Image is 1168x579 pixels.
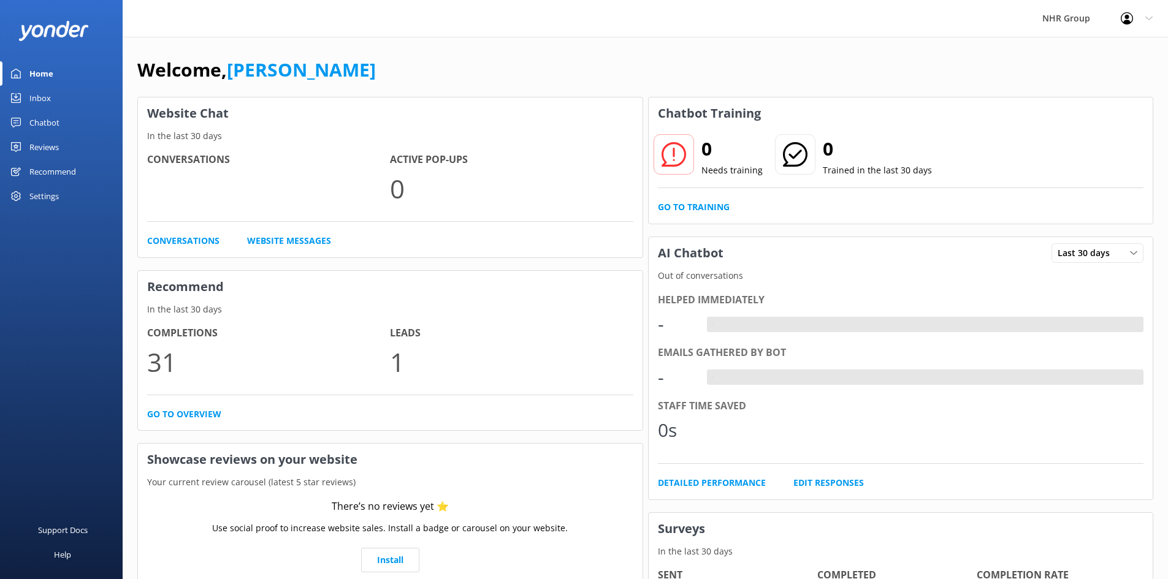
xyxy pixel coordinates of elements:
p: In the last 30 days [649,545,1153,558]
a: Conversations [147,234,219,248]
div: Home [29,61,53,86]
div: - [707,369,716,385]
p: In the last 30 days [138,303,643,316]
div: - [658,363,695,392]
h3: AI Chatbot [649,237,733,269]
div: Staff time saved [658,398,1144,414]
h3: Showcase reviews on your website [138,444,643,475]
div: Support Docs [38,518,88,542]
p: 31 [147,341,390,382]
p: In the last 30 days [138,129,643,143]
div: There’s no reviews yet ⭐ [332,499,449,515]
h3: Website Chat [138,97,643,129]
a: Detailed Performance [658,476,766,490]
h3: Surveys [649,513,1153,545]
div: Help [54,542,71,567]
div: Inbox [29,86,51,110]
a: Install [361,548,419,572]
h4: Leads [390,325,633,341]
p: 1 [390,341,633,382]
p: Your current review carousel (latest 5 star reviews) [138,475,643,489]
a: Go to overview [147,407,221,421]
h1: Welcome, [137,55,376,85]
div: Emails gathered by bot [658,345,1144,361]
p: 0 [390,168,633,209]
a: [PERSON_NAME] [227,57,376,82]
h2: 0 [823,134,932,164]
a: Edit Responses [793,476,864,490]
h3: Chatbot Training [649,97,770,129]
p: Needs training [701,164,763,177]
a: Go to Training [658,200,730,214]
div: - [707,317,716,333]
a: Website Messages [247,234,331,248]
img: yonder-white-logo.png [18,21,89,41]
h4: Completions [147,325,390,341]
div: Chatbot [29,110,59,135]
div: Recommend [29,159,76,184]
p: Out of conversations [649,269,1153,282]
p: Use social proof to increase website sales. Install a badge or carousel on your website. [212,521,568,535]
h3: Recommend [138,271,643,303]
p: Trained in the last 30 days [823,164,932,177]
div: - [658,309,695,339]
h4: Conversations [147,152,390,168]
div: Helped immediately [658,292,1144,308]
div: 0s [658,415,695,445]
h2: 0 [701,134,763,164]
div: Settings [29,184,59,208]
div: Reviews [29,135,59,159]
span: Last 30 days [1058,246,1117,260]
h4: Active Pop-ups [390,152,633,168]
